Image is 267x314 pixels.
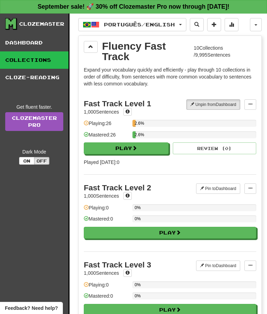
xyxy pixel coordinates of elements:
button: Português/English [78,18,186,31]
button: Off [34,157,49,165]
div: 1,000 Sentences [84,108,119,115]
button: More stats [225,18,238,31]
button: Add sentence to collection [207,18,221,31]
div: Fast Track Level 3 [84,261,151,269]
div: Dark Mode [5,148,63,155]
span: Open feedback widget [5,305,58,312]
button: Review (0) [173,142,256,154]
div: Fluency Fast Track [102,41,189,62]
strong: September sale! 🚀 30% off Clozemaster Pro now through [DATE]! [38,3,229,10]
div: Playing: 26 [84,120,129,131]
a: ClozemasterPro [5,112,63,131]
div: 2.6% [135,120,136,127]
div: Mastered: 0 [84,292,129,304]
button: Play [84,227,256,239]
div: 1,000 Sentences [84,270,119,276]
button: Pin toDashboard [196,183,240,194]
div: 10 Collections / 9,995 Sentences [194,44,256,58]
button: Play [84,142,169,154]
div: Playing: 0 [84,204,129,216]
div: Playing: 0 [84,281,129,293]
button: Unpin fromDashboard [186,99,240,110]
span: Played [DATE]: 0 [84,159,119,165]
button: On [19,157,34,165]
span: Português / English [104,22,175,27]
div: Fast Track Level 2 [84,183,151,192]
div: Clozemaster [19,20,64,27]
div: Get fluent faster. [5,104,63,110]
button: Pin toDashboard [196,261,240,271]
div: Fast Track Level 1 [84,99,151,108]
div: Mastered: 0 [84,215,129,227]
div: 1,000 Sentences [84,192,119,199]
button: Search sentences [190,18,204,31]
p: Expand your vocabulary quickly and efficiently - play through 10 collections in order of difficul... [84,66,256,87]
div: Mastered: 26 [84,131,129,143]
div: 2.6% [135,131,136,138]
